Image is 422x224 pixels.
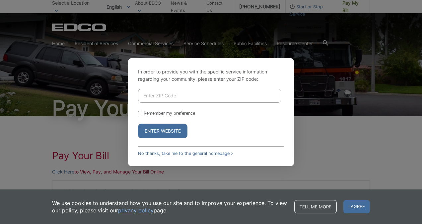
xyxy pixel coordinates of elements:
[52,199,288,214] p: We use cookies to understand how you use our site and to improve your experience. To view our pol...
[294,200,337,213] a: Tell me more
[138,68,284,83] p: In order to provide you with the specific service information regarding your community, please en...
[144,111,195,116] label: Remember my preference
[118,207,154,214] a: privacy policy
[138,151,234,156] a: No thanks, take me to the general homepage >
[343,200,370,213] span: I agree
[138,89,281,103] input: Enter ZIP Code
[138,124,187,138] button: Enter Website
